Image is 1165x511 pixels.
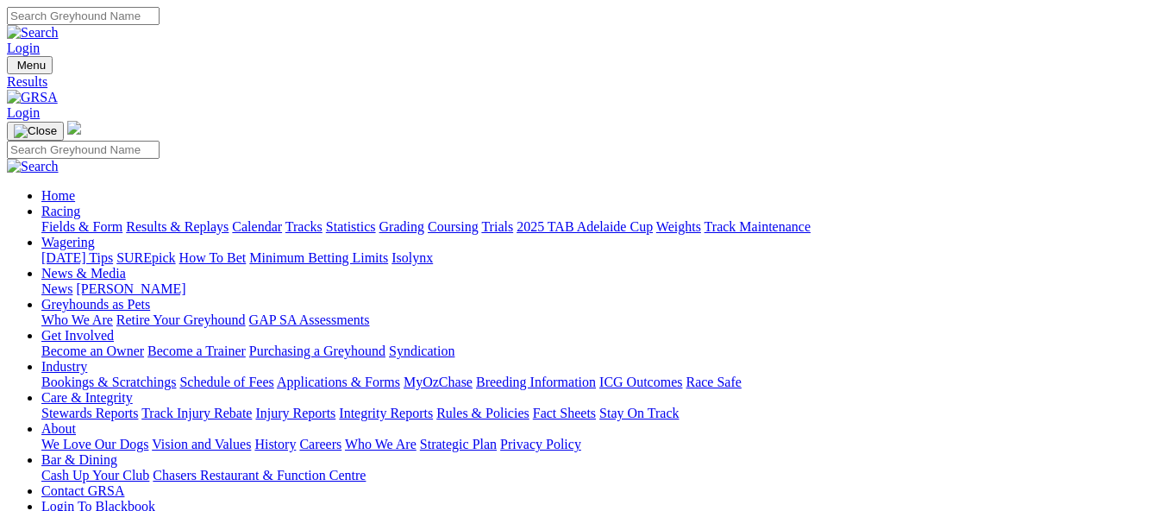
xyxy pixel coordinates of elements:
input: Search [7,141,160,159]
a: We Love Our Dogs [41,437,148,451]
a: Who We Are [41,312,113,327]
a: Become a Trainer [147,344,246,358]
a: GAP SA Assessments [249,312,370,327]
a: Racing [41,204,80,218]
a: Vision and Values [152,437,251,451]
img: GRSA [7,90,58,105]
a: Who We Are [345,437,417,451]
div: Get Involved [41,344,1158,359]
button: Toggle navigation [7,122,64,141]
a: Cash Up Your Club [41,468,149,483]
a: Chasers Restaurant & Function Centre [153,468,366,483]
a: [DATE] Tips [41,250,113,265]
a: Stewards Reports [41,406,138,420]
a: 2025 TAB Adelaide Cup [517,219,653,234]
a: [PERSON_NAME] [76,281,185,296]
a: Coursing [428,219,479,234]
a: Minimum Betting Limits [249,250,388,265]
a: Industry [41,359,87,374]
a: Wagering [41,235,95,249]
a: Bar & Dining [41,452,117,467]
a: News & Media [41,266,126,281]
a: Fields & Form [41,219,122,234]
a: Results [7,74,1158,90]
div: Racing [41,219,1158,235]
a: Become an Owner [41,344,144,358]
img: Search [7,159,59,174]
a: Care & Integrity [41,390,133,405]
div: Industry [41,375,1158,390]
input: Search [7,7,160,25]
a: Bookings & Scratchings [41,375,176,389]
a: News [41,281,72,296]
a: Strategic Plan [420,437,497,451]
div: Wagering [41,250,1158,266]
div: Greyhounds as Pets [41,312,1158,328]
a: Integrity Reports [339,406,433,420]
a: Privacy Policy [500,437,581,451]
a: Home [41,188,75,203]
a: Weights [656,219,701,234]
img: logo-grsa-white.png [67,121,81,135]
a: Syndication [389,344,454,358]
a: About [41,421,76,436]
span: Menu [17,59,46,72]
img: Search [7,25,59,41]
a: Greyhounds as Pets [41,297,150,312]
a: Grading [379,219,424,234]
a: Stay On Track [599,406,679,420]
a: Breeding Information [476,375,596,389]
a: How To Bet [179,250,247,265]
div: About [41,437,1158,452]
a: Calendar [232,219,282,234]
a: Login [7,105,40,120]
a: Results & Replays [126,219,229,234]
a: Contact GRSA [41,483,124,498]
a: ICG Outcomes [599,375,682,389]
a: Race Safe [686,375,741,389]
a: SUREpick [116,250,175,265]
a: Track Maintenance [705,219,811,234]
a: Injury Reports [255,406,335,420]
div: Bar & Dining [41,468,1158,483]
a: Trials [481,219,513,234]
a: Purchasing a Greyhound [249,344,385,358]
a: Statistics [326,219,376,234]
a: Applications & Forms [277,375,400,389]
a: Isolynx [391,250,433,265]
a: Login [7,41,40,55]
img: Close [14,124,57,138]
a: Careers [299,437,341,451]
a: Track Injury Rebate [141,406,252,420]
a: Tracks [285,219,323,234]
div: News & Media [41,281,1158,297]
div: Care & Integrity [41,406,1158,421]
a: Schedule of Fees [179,375,273,389]
a: Rules & Policies [436,406,529,420]
a: Fact Sheets [533,406,596,420]
a: Get Involved [41,328,114,343]
a: History [254,437,296,451]
a: MyOzChase [404,375,473,389]
a: Retire Your Greyhound [116,312,246,327]
button: Toggle navigation [7,56,53,74]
